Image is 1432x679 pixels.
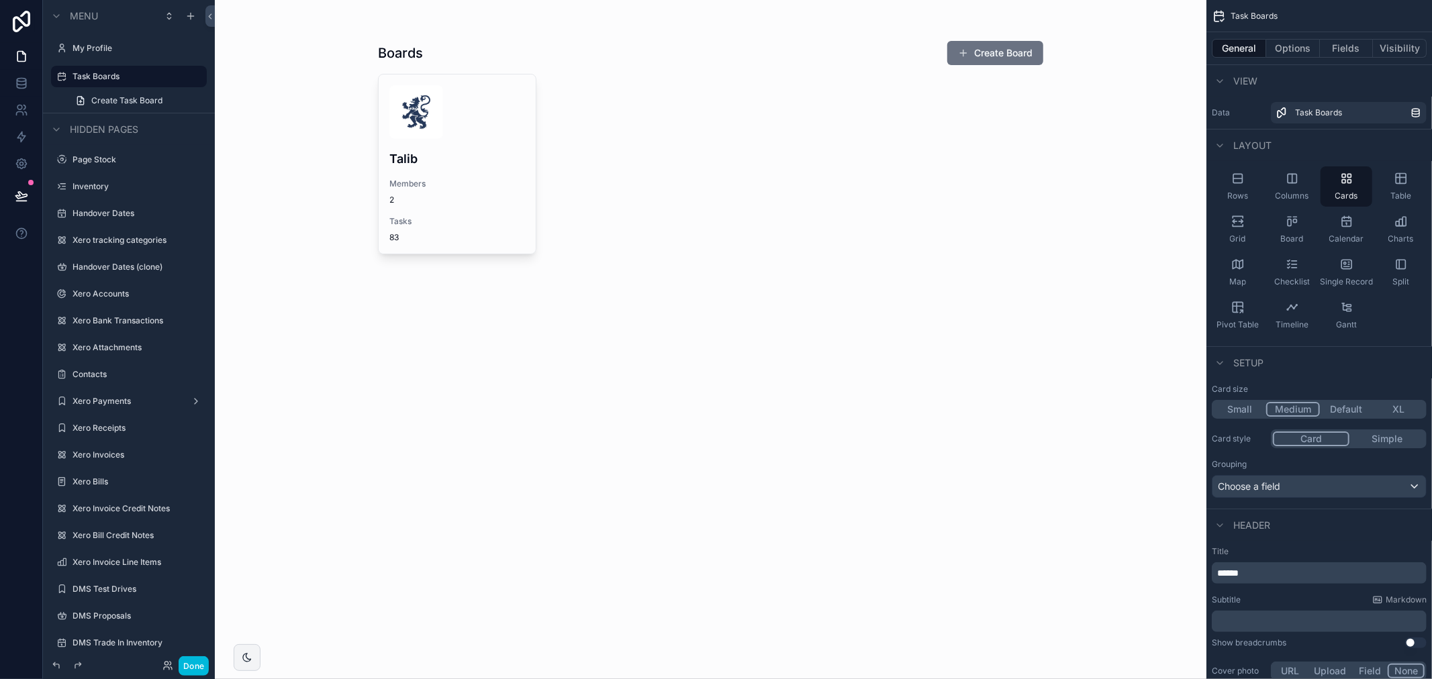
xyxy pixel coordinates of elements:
span: Menu [70,9,98,23]
button: Rows [1212,166,1263,207]
span: Header [1233,519,1270,532]
label: Page Stock [73,154,199,165]
label: Handover Dates (clone) [73,262,199,272]
button: Medium [1266,402,1320,417]
span: Split [1392,276,1409,287]
span: Grid [1230,233,1246,244]
label: Xero Accounts [73,289,199,299]
label: Xero Bank Transactions [73,315,199,326]
a: Task Boards [1271,102,1427,123]
button: Board [1266,209,1318,250]
button: Columns [1266,166,1318,207]
span: Gantt [1336,319,1357,330]
div: scrollable content [1212,611,1427,632]
button: Small [1214,402,1266,417]
span: Hidden pages [70,123,138,136]
span: Create Task Board [91,95,162,106]
button: Charts [1375,209,1427,250]
span: Map [1229,276,1246,287]
button: Gantt [1321,295,1372,335]
label: Xero Bill Credit Notes [73,530,199,541]
button: Checklist [1266,252,1318,293]
label: Subtitle [1212,594,1241,605]
button: Default [1320,402,1372,417]
span: Single Record [1320,276,1373,287]
button: Split [1375,252,1427,293]
button: Timeline [1266,295,1318,335]
div: Show breadcrumbs [1212,637,1286,648]
span: Checklist [1274,276,1310,287]
label: Inventory [73,181,199,192]
button: Visibility [1373,39,1427,58]
label: Card size [1212,384,1248,395]
label: DMS Proposals [73,611,199,621]
span: Layout [1233,139,1272,152]
label: Xero tracking categories [73,235,199,246]
button: Pivot Table [1212,295,1263,335]
span: Task Boards [1295,107,1342,118]
label: Title [1212,546,1427,557]
label: Grouping [1212,459,1247,470]
label: Xero Bills [73,476,199,487]
span: Cards [1335,191,1358,201]
span: View [1233,74,1257,88]
div: Choose a field [1212,476,1426,497]
span: Charts [1388,233,1414,244]
span: Pivot Table [1216,319,1259,330]
button: Fields [1320,39,1374,58]
span: Board [1281,233,1304,244]
label: My Profile [73,43,199,54]
span: Table [1390,191,1411,201]
button: Cards [1321,166,1372,207]
a: DMS Test Drives [73,584,199,594]
span: Markdown [1386,594,1427,605]
button: Grid [1212,209,1263,250]
label: Handover Dates [73,208,199,219]
span: Columns [1276,191,1309,201]
label: Xero Payments [73,396,180,407]
span: Task Boards [1231,11,1278,21]
label: Xero Invoices [73,450,199,460]
button: Table [1375,166,1427,207]
label: Xero Receipts [73,423,199,433]
button: Single Record [1321,252,1372,293]
button: Calendar [1321,209,1372,250]
div: scrollable content [1212,562,1427,584]
button: Options [1266,39,1320,58]
button: Map [1212,252,1263,293]
label: Task Boards [73,71,199,82]
label: Xero Attachments [73,342,199,353]
button: Choose a field [1212,475,1427,498]
a: Create Task Board [67,90,207,111]
a: Xero Invoice Credit Notes [73,503,199,514]
span: Rows [1227,191,1248,201]
button: Card [1273,431,1349,446]
span: Calendar [1329,233,1364,244]
label: Xero Invoice Line Items [73,557,199,568]
button: Simple [1349,431,1425,446]
label: DMS Trade In Inventory [73,637,199,648]
label: Data [1212,107,1266,118]
label: Card style [1212,433,1266,444]
span: Setup [1233,356,1263,370]
span: Timeline [1276,319,1308,330]
button: General [1212,39,1266,58]
a: Markdown [1372,594,1427,605]
button: Done [179,656,209,676]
